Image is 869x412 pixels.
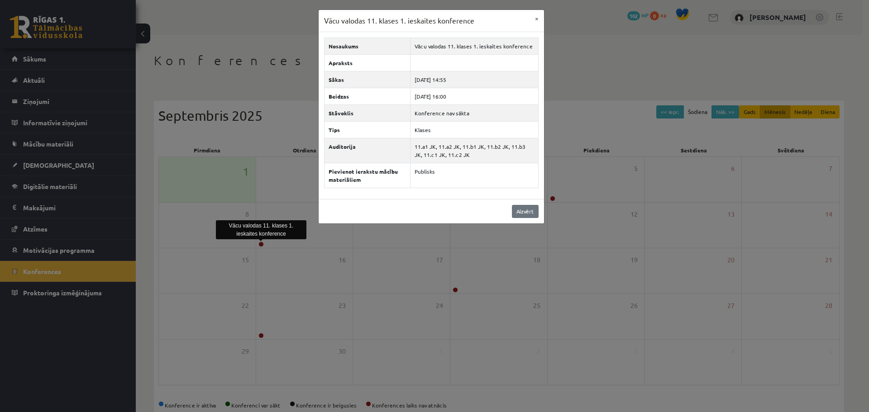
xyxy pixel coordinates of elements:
th: Beidzas [324,88,411,104]
th: Tips [324,121,411,138]
th: Auditorija [324,138,411,163]
th: Apraksts [324,54,411,71]
button: × [530,10,544,27]
h3: Vācu valodas 11. klases 1. ieskaites konference [324,15,474,26]
th: Nosaukums [324,38,411,54]
td: Publisks [411,163,538,188]
th: Stāvoklis [324,104,411,121]
a: Aizvērt [512,205,539,218]
td: Vācu valodas 11. klases 1. ieskaites konference [411,38,538,54]
td: Konference nav sākta [411,104,538,121]
td: Klases [411,121,538,138]
td: [DATE] 14:55 [411,71,538,88]
td: 11.a1 JK, 11.a2 JK, 11.b1 JK, 11.b2 JK, 11.b3 JK, 11.c1 JK, 11.c2 JK [411,138,538,163]
th: Pievienot ierakstu mācību materiāliem [324,163,411,188]
div: Vācu valodas 11. klases 1. ieskaites konference [216,220,306,239]
th: Sākas [324,71,411,88]
td: [DATE] 16:00 [411,88,538,104]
